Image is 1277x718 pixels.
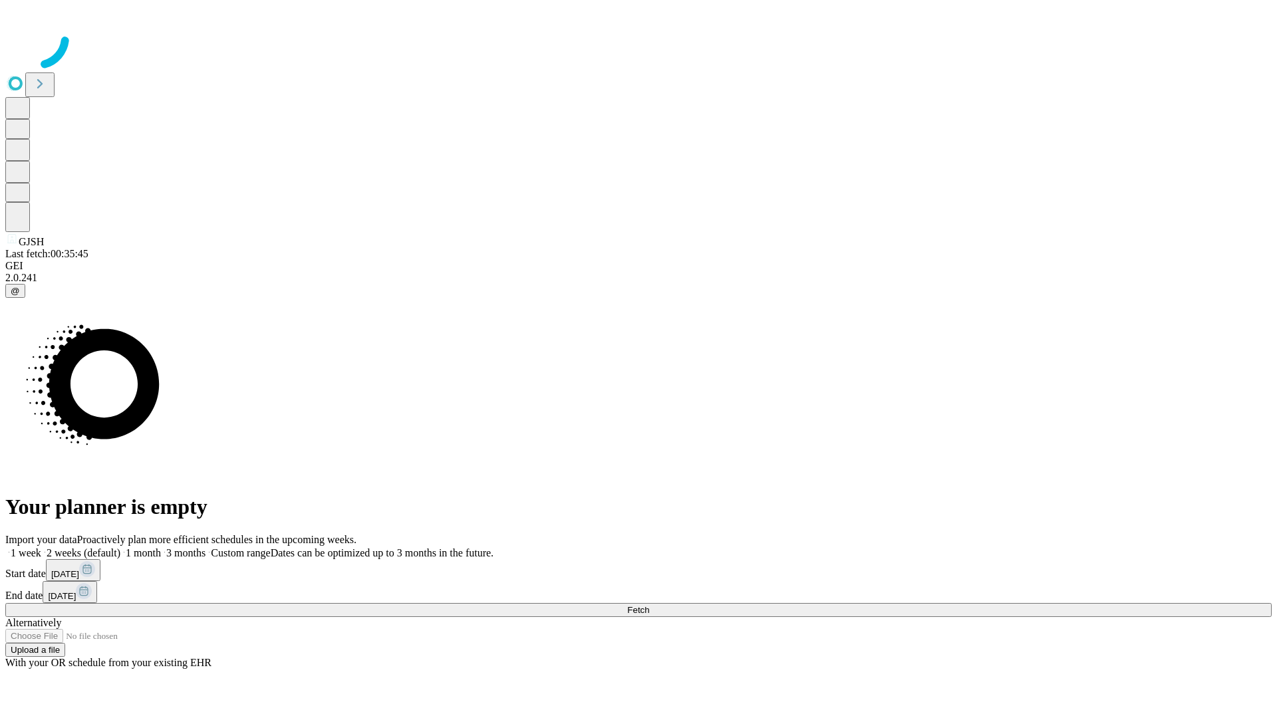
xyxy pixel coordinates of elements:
[5,495,1272,519] h1: Your planner is empty
[19,236,44,247] span: GJSH
[48,591,76,601] span: [DATE]
[77,534,356,545] span: Proactively plan more efficient schedules in the upcoming weeks.
[5,272,1272,284] div: 2.0.241
[46,559,100,581] button: [DATE]
[166,547,206,558] span: 3 months
[211,547,270,558] span: Custom range
[5,603,1272,617] button: Fetch
[5,284,25,298] button: @
[5,559,1272,581] div: Start date
[43,581,97,603] button: [DATE]
[11,547,41,558] span: 1 week
[271,547,494,558] span: Dates can be optimized up to 3 months in the future.
[47,547,120,558] span: 2 weeks (default)
[5,260,1272,272] div: GEI
[5,657,212,668] span: With your OR schedule from your existing EHR
[11,286,20,296] span: @
[5,534,77,545] span: Import your data
[627,605,649,615] span: Fetch
[5,643,65,657] button: Upload a file
[5,248,88,259] span: Last fetch: 00:35:45
[5,617,61,628] span: Alternatively
[51,569,79,579] span: [DATE]
[5,581,1272,603] div: End date
[126,547,161,558] span: 1 month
